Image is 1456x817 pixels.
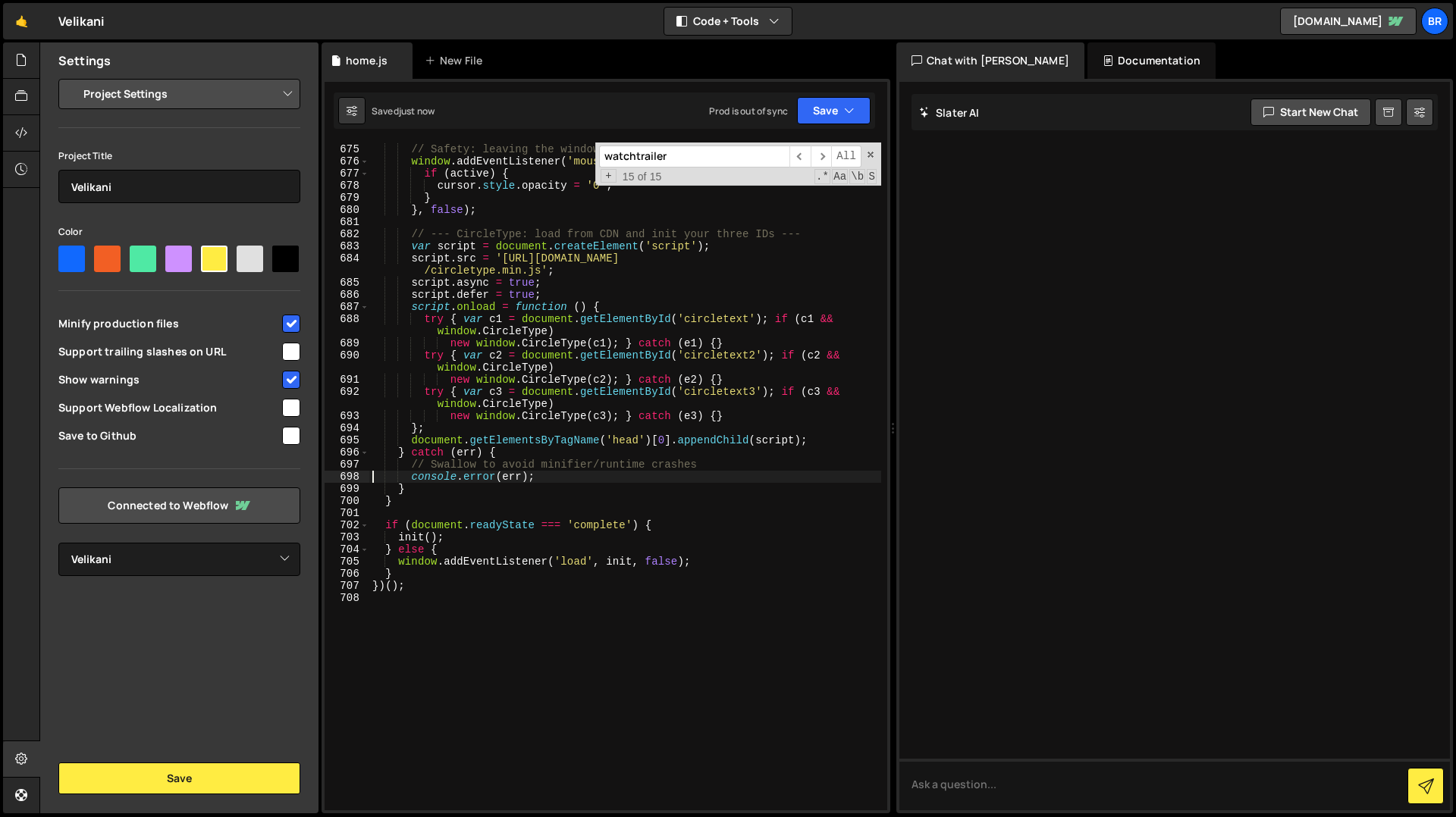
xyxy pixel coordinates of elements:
input: Search for [599,146,789,167]
div: 677 [325,167,369,180]
div: 708 [325,592,369,604]
span: Show warnings [58,372,280,387]
div: Prod is out of sync [709,105,788,117]
div: New File [425,53,488,68]
div: 695 [325,434,369,446]
span: Toggle Replace mode [601,169,617,183]
div: 684 [325,252,369,277]
div: Chat with [PERSON_NAME] [896,42,1084,79]
div: 699 [325,483,369,495]
div: 703 [325,531,369,543]
div: 700 [325,495,369,507]
div: 680 [325,204,369,216]
div: 681 [325,216,369,228]
span: RegExp Search [814,169,830,184]
div: 696 [325,446,369,459]
span: Support Webflow Localization [58,400,280,415]
div: 705 [325,556,369,568]
a: Connected to Webflow [58,487,300,524]
div: 694 [325,422,369,434]
div: 685 [325,277,369,289]
span: Minify production files [58,316,280,331]
label: Project Title [58,149,112,164]
div: 707 [325,580,369,592]
span: ​ [811,146,832,167]
div: just now [399,105,435,117]
div: 692 [325,386,369,410]
span: Whole Word Search [849,169,865,184]
div: 682 [325,228,369,240]
div: 675 [325,143,369,155]
div: 690 [325,349,369,374]
span: Alt-Enter [831,146,861,167]
label: Color [58,224,83,239]
div: 704 [325,543,369,556]
button: Save [58,762,300,794]
button: Save [797,97,871,124]
h2: Settings [58,52,111,69]
div: 701 [325,507,369,519]
div: 698 [325,471,369,483]
div: 706 [325,568,369,580]
button: Code + Tools [664,8,792,35]
div: Velikani [58,12,104,30]
div: 689 [325,337,369,349]
span: Save to Github [58,428,280,443]
span: 15 of 15 [617,171,668,183]
div: 683 [325,240,369,252]
div: home.js [346,53,388,68]
div: 687 [325,301,369,313]
a: Br [1421,8,1448,35]
div: 678 [325,180,369,192]
h2: Slater AI [919,105,980,120]
div: 691 [325,374,369,386]
div: 693 [325,410,369,422]
span: CaseSensitive Search [832,169,848,184]
div: 688 [325,313,369,337]
a: [DOMAIN_NAME] [1280,8,1417,35]
span: Search In Selection [867,169,877,184]
a: 🤙 [3,3,40,39]
span: Support trailing slashes on URL [58,344,280,359]
span: ​ [789,146,811,167]
div: Saved [372,105,435,117]
button: Start new chat [1250,99,1371,126]
div: 697 [325,459,369,471]
div: 676 [325,155,369,167]
div: Documentation [1087,42,1216,79]
input: Project name [58,170,300,203]
div: 679 [325,192,369,204]
div: 686 [325,289,369,301]
div: 702 [325,519,369,531]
